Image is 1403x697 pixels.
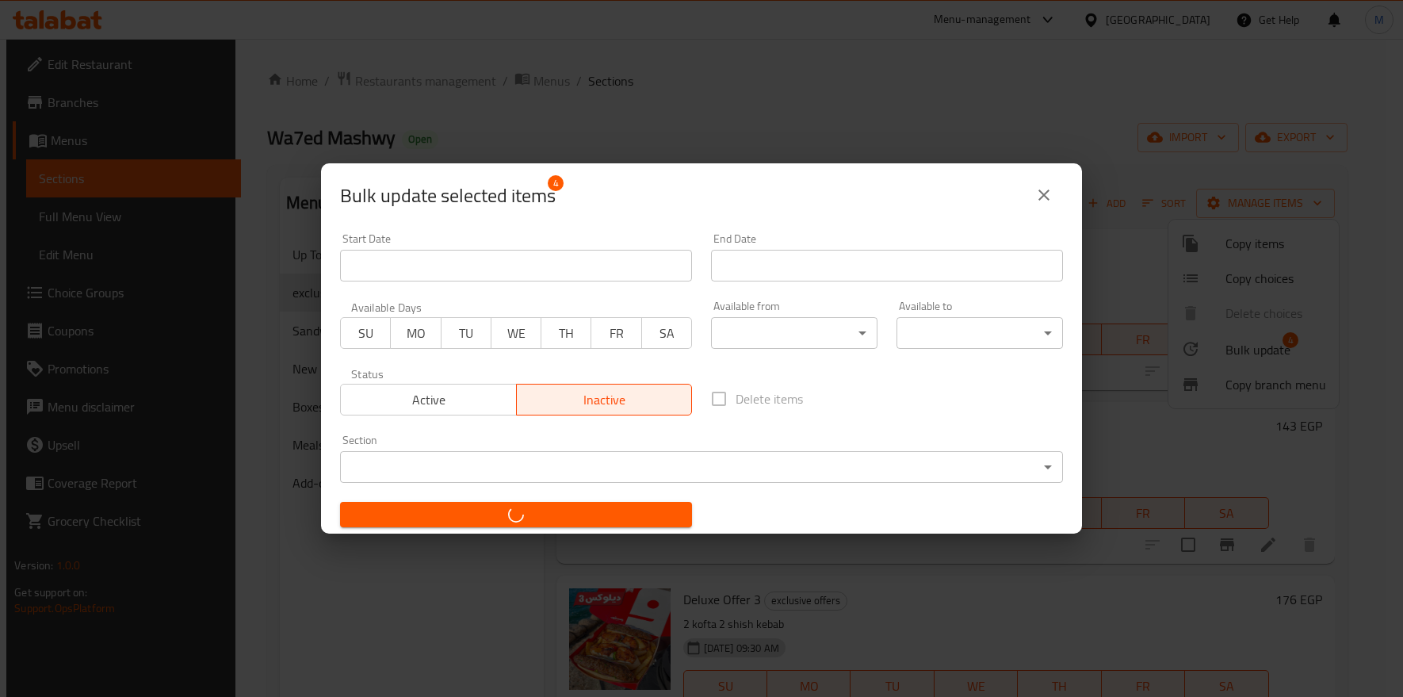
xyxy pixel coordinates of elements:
[711,317,877,349] div: ​
[541,317,591,349] button: TH
[397,322,434,345] span: MO
[896,317,1063,349] div: ​
[441,317,491,349] button: TU
[641,317,692,349] button: SA
[548,322,585,345] span: TH
[648,322,686,345] span: SA
[347,389,510,412] span: Active
[516,384,693,416] button: Inactive
[548,175,564,191] span: 4
[591,317,641,349] button: FR
[390,317,441,349] button: MO
[498,322,535,345] span: WE
[340,384,517,416] button: Active
[448,322,485,345] span: TU
[598,322,635,345] span: FR
[736,389,803,408] span: Delete items
[523,389,686,412] span: Inactive
[340,183,556,209] span: Selected items count
[491,317,541,349] button: WE
[340,317,391,349] button: SU
[347,322,384,345] span: SU
[1025,176,1063,214] button: close
[340,451,1063,483] div: ​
